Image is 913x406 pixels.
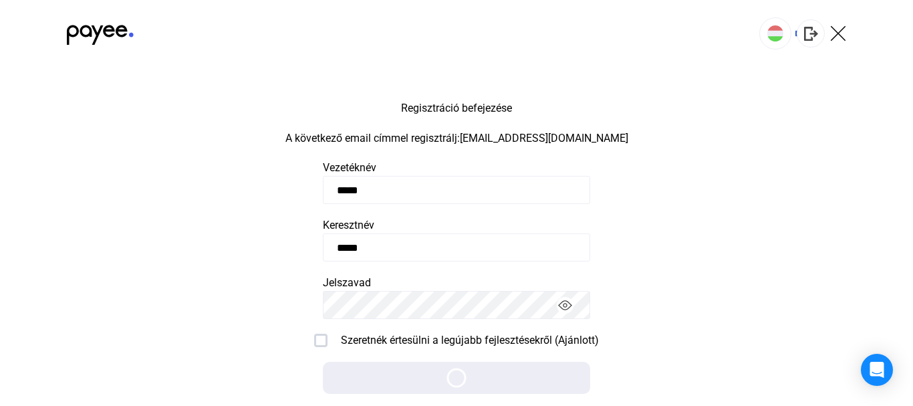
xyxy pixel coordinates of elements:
img: black-payee-blue-dot.svg [67,17,134,45]
font: Szeretnék értesülni a legújabb fejlesztésekről (Ajánlott) [341,334,599,346]
img: kijelentkezés-szürke [804,27,818,41]
font: [EMAIL_ADDRESS][DOMAIN_NAME] [460,132,628,144]
font: Vezetéknév [323,161,376,174]
img: eyes-on.svg [558,298,572,312]
div: Intercom Messenger megnyitása [861,354,893,386]
font: Jelszavad [323,276,371,289]
button: kijelentkezés-szürke [797,19,825,47]
img: HU [767,25,783,41]
font: Regisztráció befejezése [401,102,512,114]
font: Keresztnév [323,219,374,231]
button: HU [759,17,791,49]
img: X [830,25,846,41]
font: A következő email címmel regisztrálj: [285,132,460,144]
